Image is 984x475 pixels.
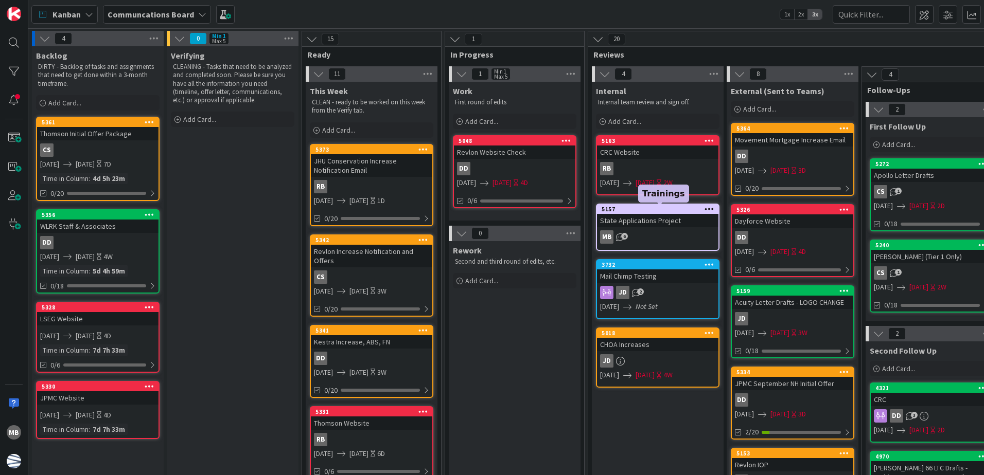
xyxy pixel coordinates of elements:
[103,410,111,421] div: 4D
[597,136,718,145] div: 5163
[663,370,673,380] div: 4W
[36,50,67,61] span: Backlog
[454,136,575,145] div: 5048
[602,330,718,337] div: 5018
[377,286,386,297] div: 3W
[602,261,718,268] div: 3732
[40,159,59,170] span: [DATE]
[732,133,853,147] div: Movement Mortgage Increase Email
[888,103,906,116] span: 2
[602,137,718,144] div: 5163
[40,236,54,249] div: DD
[597,214,718,227] div: State Applications Project
[37,118,159,127] div: 5361
[37,220,159,233] div: WLRK Staff & Associates
[636,370,655,380] span: [DATE]
[874,266,887,280] div: CS
[76,410,95,421] span: [DATE]
[735,231,748,244] div: DD
[732,393,853,407] div: DD
[494,69,506,74] div: Min 1
[103,331,111,341] div: 4D
[90,424,128,435] div: 7d 7h 33m
[636,177,655,188] span: [DATE]
[324,213,338,224] span: 0/20
[37,127,159,140] div: Thomson Initial Offer Package
[735,409,754,419] span: [DATE]
[40,410,59,421] span: [DATE]
[874,425,893,435] span: [DATE]
[42,119,159,126] div: 5361
[37,312,159,325] div: LSEG Website
[349,448,368,459] span: [DATE]
[732,150,853,163] div: DD
[749,68,767,80] span: 8
[596,86,626,96] span: Internal
[621,233,628,240] span: 6
[89,344,90,356] span: :
[310,86,348,96] span: This Week
[770,409,789,419] span: [DATE]
[874,200,893,211] span: [DATE]
[457,177,476,188] span: [DATE]
[37,303,159,325] div: 5328LSEG Website
[457,162,470,175] div: DD
[311,235,432,267] div: 5342Revlon Increase Notification and Offers
[597,269,718,283] div: Mail Chimp Testing
[212,39,225,44] div: Max 5
[732,205,853,214] div: 5326
[40,251,59,262] span: [DATE]
[870,345,937,356] span: Second Follow Up
[808,9,822,20] span: 3x
[7,454,21,468] img: avatar
[311,326,432,349] div: 5341Kestra Increase, ABS, FN
[311,352,432,365] div: DD
[349,367,368,378] span: [DATE]
[937,425,945,435] div: 2D
[608,117,641,126] span: Add Card...
[40,344,89,356] div: Time in Column
[736,450,853,457] div: 5153
[314,195,333,206] span: [DATE]
[602,206,718,213] div: 5157
[7,425,21,440] div: MB
[7,7,21,21] img: Visit kanbanzone.com
[37,382,159,405] div: 5330JPMC Website
[909,282,928,293] span: [DATE]
[732,377,853,390] div: JPMC September NH Initial Offer
[42,304,159,311] div: 5328
[42,211,159,218] div: 5356
[597,205,718,214] div: 5157
[453,245,482,255] span: Rework
[732,205,853,228] div: 5326Dayforce Website
[608,33,625,45] span: 20
[614,68,632,80] span: 4
[171,50,205,61] span: Verifying
[909,200,928,211] span: [DATE]
[38,63,157,88] p: DIRTY - Backlog of tasks and assignments that need to get done within a 3-month timeframe.
[493,177,512,188] span: [DATE]
[794,9,808,20] span: 2x
[349,195,368,206] span: [DATE]
[37,303,159,312] div: 5328
[736,125,853,132] div: 5364
[597,260,718,283] div: 3732Mail Chimp Testing
[103,251,113,262] div: 4W
[736,369,853,376] div: 5334
[597,145,718,159] div: CRC Website
[732,458,853,471] div: Revlon IOP
[770,246,789,257] span: [DATE]
[315,236,432,244] div: 5342
[311,407,432,430] div: 5331Thomson Website
[454,145,575,159] div: Revlon Website Check
[37,143,159,157] div: CS
[895,269,902,276] span: 1
[732,449,853,458] div: 5153
[311,416,432,430] div: Thomson Website
[314,270,327,284] div: CS
[597,230,718,244] div: MB
[40,331,59,341] span: [DATE]
[884,300,898,310] span: 0/18
[597,286,718,299] div: JD
[732,368,853,390] div: 5334JPMC September NH Initial Offer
